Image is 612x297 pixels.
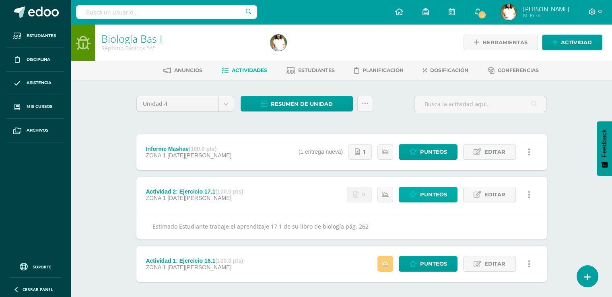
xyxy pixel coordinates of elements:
div: Actividad 2: Ejercicio 17.1 [146,188,243,195]
span: Punteos [420,144,447,159]
span: 5 [478,10,486,19]
span: Actividad [561,35,592,50]
span: Herramientas [482,35,528,50]
span: [DATE][PERSON_NAME] [167,152,231,159]
a: Mis cursos [6,95,64,119]
span: Archivos [27,127,48,134]
span: [DATE][PERSON_NAME] [167,264,231,270]
span: Estudiantes [298,67,335,73]
span: Mis cursos [27,103,52,110]
h1: Biología Bas I [101,33,261,44]
div: Actividad 1: Ejercicio 16.1 [146,258,243,264]
img: c7b04b25378ff11843444faa8800c300.png [270,35,286,51]
div: Estimado Estudiante trabaje el aprendizaje 17.1 de su libro de biología pág. 262 [136,213,547,239]
span: [PERSON_NAME] [523,5,569,13]
a: Estudiantes [286,64,335,77]
a: Unidad 4 [137,96,234,111]
a: Dosificación [423,64,468,77]
span: Cerrar panel [23,287,53,292]
span: ZONA 1 [146,264,166,270]
a: Punteos [399,256,457,272]
span: Dosificación [430,67,468,73]
span: ZONA 1 [146,195,166,201]
div: Informe Mashav [146,146,231,152]
a: Punteos [399,187,457,202]
input: Busca un usuario... [76,5,257,19]
span: Editar [484,256,505,271]
span: Asistencia [27,80,52,86]
a: 1 [348,144,372,160]
span: Unidad 4 [143,96,212,111]
span: Mi Perfil [523,12,569,19]
button: Feedback - Mostrar encuesta [597,121,612,176]
span: Resumen de unidad [271,97,333,111]
span: Editar [484,187,505,202]
span: Disciplina [27,56,50,63]
strong: (100.0 pts) [215,258,243,264]
a: Archivos [6,119,64,142]
span: ZONA 1 [146,152,166,159]
span: Conferencias [498,67,539,73]
a: Resumen de unidad [241,96,353,111]
span: Punteos [420,187,447,202]
span: Editar [484,144,505,159]
span: Punteos [420,256,447,271]
span: Soporte [33,264,52,270]
a: Planificación [354,64,404,77]
a: Soporte [10,261,61,272]
a: Conferencias [488,64,539,77]
a: Anuncios [163,64,202,77]
a: Disciplina [6,48,64,72]
a: Asistencia [6,72,64,95]
span: Planificación [363,67,404,73]
div: Séptimo Básicos 'A' [101,44,261,52]
span: Actividades [232,67,267,73]
span: 0 [362,187,365,202]
img: c7b04b25378ff11843444faa8800c300.png [501,4,517,20]
strong: (100.0 pts) [215,188,243,195]
strong: (100.0 pts) [189,146,216,152]
input: Busca la actividad aquí... [414,96,546,112]
span: Anuncios [174,67,202,73]
a: Herramientas [464,35,538,50]
span: Feedback [601,129,608,157]
span: Estudiantes [27,33,56,39]
a: No se han realizado entregas [347,187,372,202]
span: 1 [363,144,365,159]
span: [DATE][PERSON_NAME] [167,195,231,201]
a: Actividad [542,35,602,50]
a: Estudiantes [6,24,64,48]
a: Biología Bas I [101,32,162,45]
a: Actividades [222,64,267,77]
a: Punteos [399,144,457,160]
